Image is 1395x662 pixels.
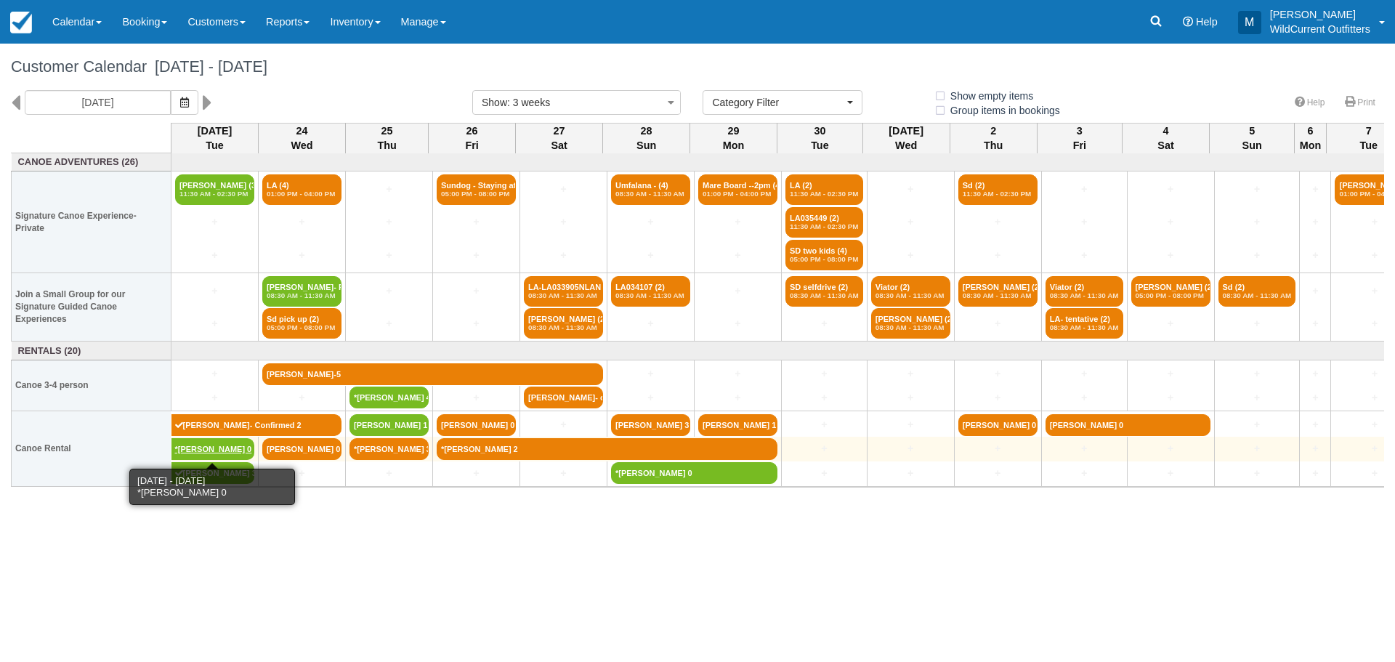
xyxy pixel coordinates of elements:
[1303,466,1327,481] a: +
[441,190,511,198] em: 05:00 PM - 08:00 PM
[703,190,773,198] em: 01:00 PM - 04:00 PM
[171,123,259,153] th: [DATE] Tue
[349,248,429,263] a: +
[262,276,341,307] a: [PERSON_NAME]- Pick up (2)08:30 AM - 11:30 AM
[958,248,1038,263] a: +
[934,105,1072,115] span: Group items in bookings
[1136,291,1206,300] em: 05:00 PM - 08:00 PM
[611,414,690,436] a: [PERSON_NAME] 3
[790,222,859,231] em: 11:30 AM - 02:30 PM
[524,308,603,339] a: [PERSON_NAME] (2)08:30 AM - 11:30 AM
[11,58,1384,76] h1: Customer Calendar
[871,214,950,230] a: +
[267,190,337,198] em: 01:00 PM - 04:00 PM
[1218,214,1296,230] a: +
[437,466,516,481] a: +
[785,276,863,307] a: SD selfdrive (2)08:30 AM - 11:30 AM
[437,316,516,331] a: +
[175,174,254,205] a: [PERSON_NAME] (3)11:30 AM - 02:30 PM
[175,390,254,405] a: +
[1303,390,1327,405] a: +
[12,360,171,411] th: Canoe 3-4 person
[963,291,1033,300] em: 08:30 AM - 11:30 AM
[871,276,950,307] a: Viator (2)08:30 AM - 11:30 AM
[12,273,171,342] th: Join a Small Group for our Signature Guided Canoe Experiences
[12,411,171,487] th: Canoe Rental
[267,291,337,300] em: 08:30 AM - 11:30 AM
[958,414,1038,436] a: [PERSON_NAME] 0
[785,441,863,456] a: +
[703,90,862,115] button: Category Filter
[1131,366,1210,382] a: +
[437,214,516,230] a: +
[1303,248,1327,263] a: +
[950,123,1037,153] th: 2 Thu
[349,438,429,460] a: *[PERSON_NAME] 3
[698,214,777,230] a: +
[958,390,1038,405] a: +
[862,123,950,153] th: [DATE] Wed
[871,417,950,432] a: +
[958,466,1038,481] a: +
[611,174,690,205] a: Umfalana - (4)08:30 AM - 11:30 AM
[712,95,844,110] span: Category Filter
[790,255,859,264] em: 05:00 PM - 08:00 PM
[1218,248,1296,263] a: +
[777,123,863,153] th: 30 Tue
[690,123,777,153] th: 29 Mon
[698,390,777,405] a: +
[472,90,681,115] button: Show: 3 weeks
[1303,316,1327,331] a: +
[611,390,690,405] a: +
[1218,390,1296,405] a: +
[1046,248,1123,263] a: +
[524,417,603,432] a: +
[934,85,1043,107] label: Show empty items
[1046,466,1123,481] a: +
[171,462,255,484] a: [PERSON_NAME] 3
[524,214,603,230] a: +
[262,438,341,460] a: [PERSON_NAME] 0
[611,276,690,307] a: LA034107 (2)08:30 AM - 11:30 AM
[262,248,341,263] a: +
[267,323,337,332] em: 05:00 PM - 08:00 PM
[1303,417,1327,432] a: +
[611,248,690,263] a: +
[698,174,777,205] a: Mare Board --2pm (4)01:00 PM - 04:00 PM
[1050,291,1119,300] em: 08:30 AM - 11:30 AM
[871,441,950,456] a: +
[524,248,603,263] a: +
[871,466,950,481] a: +
[1131,390,1210,405] a: +
[934,90,1045,100] span: Show empty items
[262,363,603,385] a: [PERSON_NAME]-5
[346,123,429,153] th: 25 Thu
[698,248,777,263] a: +
[871,366,950,382] a: +
[1046,276,1123,307] a: Viator (2)08:30 AM - 11:30 AM
[1131,276,1210,307] a: [PERSON_NAME] (2)05:00 PM - 08:00 PM
[1336,92,1384,113] a: Print
[615,291,686,300] em: 08:30 AM - 11:30 AM
[958,441,1038,456] a: +
[1218,276,1296,307] a: Sd (2)08:30 AM - 11:30 AM
[876,291,946,300] em: 08:30 AM - 11:30 AM
[871,390,950,405] a: +
[171,414,342,436] a: [PERSON_NAME]- Confirmed 2
[871,308,950,339] a: [PERSON_NAME] (2)08:30 AM - 11:30 AM
[603,123,690,153] th: 28 Sun
[1131,248,1210,263] a: +
[698,316,777,331] a: +
[524,387,603,408] a: [PERSON_NAME]- con
[934,100,1069,121] label: Group items in bookings
[1046,414,1210,436] a: [PERSON_NAME] 0
[262,308,341,339] a: Sd pick up (2)05:00 PM - 08:00 PM
[175,214,254,230] a: +
[262,214,341,230] a: +
[1131,441,1210,456] a: +
[437,248,516,263] a: +
[1218,466,1296,481] a: +
[437,283,516,299] a: +
[958,366,1038,382] a: +
[147,57,267,76] span: [DATE] - [DATE]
